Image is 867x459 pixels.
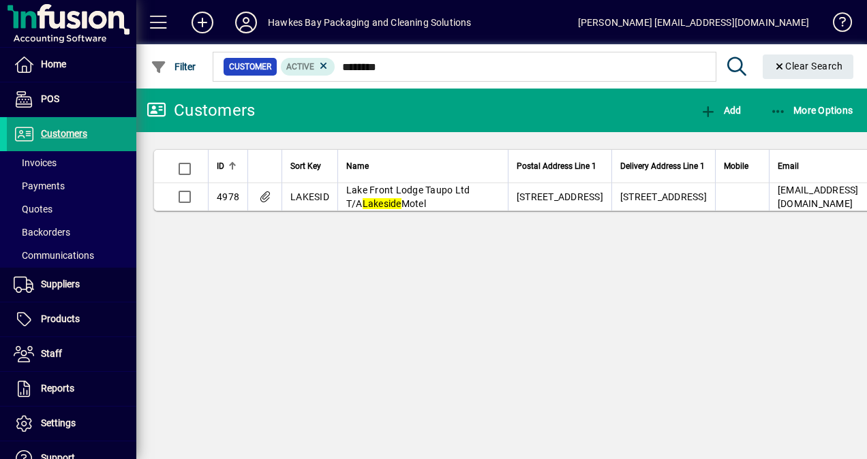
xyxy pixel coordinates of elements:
[14,204,52,215] span: Quotes
[281,58,335,76] mat-chip: Activation Status: Active
[778,159,859,174] div: Email
[763,54,854,79] button: Clear
[767,98,857,123] button: More Options
[147,99,255,121] div: Customers
[41,417,76,428] span: Settings
[7,302,136,336] a: Products
[14,157,57,168] span: Invoices
[697,98,744,123] button: Add
[363,198,401,209] em: Lakeside
[41,313,80,324] span: Products
[823,3,850,47] a: Knowledge Base
[217,191,239,202] span: 4978
[7,151,136,174] a: Invoices
[778,159,799,174] span: Email
[724,159,761,174] div: Mobile
[217,159,239,174] div: ID
[14,180,65,191] span: Payments
[7,197,136,221] a: Quotes
[517,191,603,202] span: [STREET_ADDRESS]
[41,383,74,394] span: Reports
[41,59,66,69] span: Home
[7,174,136,197] a: Payments
[7,372,136,406] a: Reports
[290,191,329,202] span: LAKESID
[346,159,369,174] span: Name
[778,185,859,209] span: [EMAIL_ADDRESS][DOMAIN_NAME]
[14,250,94,261] span: Communications
[7,407,136,441] a: Settings
[7,82,136,116] a: POS
[147,54,200,79] button: Filter
[229,60,271,74] span: Customer
[620,191,707,202] span: [STREET_ADDRESS]
[770,105,853,116] span: More Options
[41,348,62,359] span: Staff
[7,48,136,82] a: Home
[578,12,809,33] div: [PERSON_NAME] [EMAIL_ADDRESS][DOMAIN_NAME]
[41,279,80,289] span: Suppliers
[14,227,70,238] span: Backorders
[724,159,748,174] span: Mobile
[7,337,136,371] a: Staff
[7,221,136,244] a: Backorders
[181,10,224,35] button: Add
[517,159,596,174] span: Postal Address Line 1
[7,244,136,267] a: Communications
[700,105,741,116] span: Add
[41,93,59,104] span: POS
[41,128,87,139] span: Customers
[346,185,470,209] span: Lake Front Lodge Taupo Ltd T/A Motel
[151,61,196,72] span: Filter
[7,268,136,302] a: Suppliers
[217,159,224,174] span: ID
[620,159,705,174] span: Delivery Address Line 1
[774,61,843,72] span: Clear Search
[224,10,268,35] button: Profile
[346,159,500,174] div: Name
[268,12,472,33] div: Hawkes Bay Packaging and Cleaning Solutions
[290,159,321,174] span: Sort Key
[286,62,314,72] span: Active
